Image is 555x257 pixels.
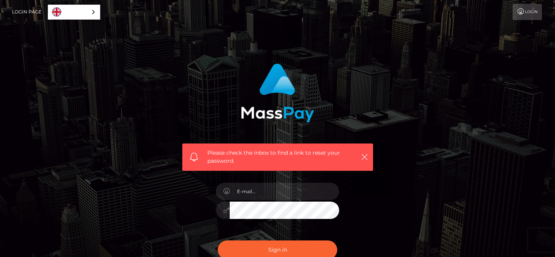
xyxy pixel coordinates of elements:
img: MassPay Login [241,63,314,122]
a: Login [513,4,542,20]
span: Please check the inbox to find a link to reset your password. [207,149,348,165]
aside: Language selected: English [48,5,100,20]
a: Login Page [12,4,42,20]
input: E-mail... [230,183,339,200]
div: Language [48,5,100,20]
a: English [48,5,100,19]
